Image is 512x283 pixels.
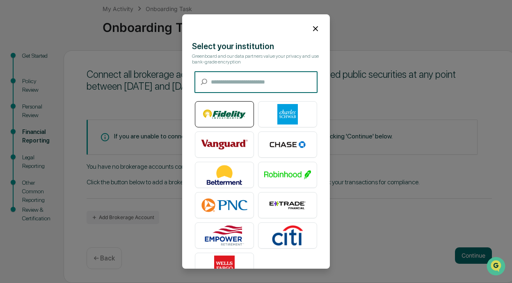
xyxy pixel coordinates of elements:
[28,63,135,71] div: Start new chat
[16,119,52,127] span: Data Lookup
[28,71,104,77] div: We're available if you need us!
[201,225,248,246] img: Empower Retirement
[201,165,248,185] img: Betterment
[5,100,56,115] a: 🖐️Preclearance
[192,53,320,65] div: Greenboard and our data partners value your privacy and use bank-grade encryption
[8,104,15,111] div: 🖐️
[201,104,248,125] img: Fidelity Investments
[68,103,102,111] span: Attestations
[8,120,15,126] div: 🔎
[16,103,53,111] span: Preclearance
[201,134,248,155] img: Vanguard
[192,41,320,51] div: Select your institution
[8,17,149,30] p: How can we help?
[264,225,311,246] img: Citibank
[264,104,311,125] img: Charles Schwab
[201,195,248,215] img: PNC
[264,195,311,215] img: E*TRADE
[56,100,105,115] a: 🗄️Attestations
[82,139,99,145] span: Pylon
[264,134,311,155] img: Chase
[264,165,311,185] img: Robinhood
[8,63,23,77] img: 1746055101610-c473b297-6a78-478c-a979-82029cc54cd1
[486,256,508,278] iframe: Open customer support
[5,115,55,130] a: 🔎Data Lookup
[59,104,66,111] div: 🗄️
[201,256,248,276] img: Wells Fargo
[58,138,99,145] a: Powered byPylon
[139,65,149,75] button: Start new chat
